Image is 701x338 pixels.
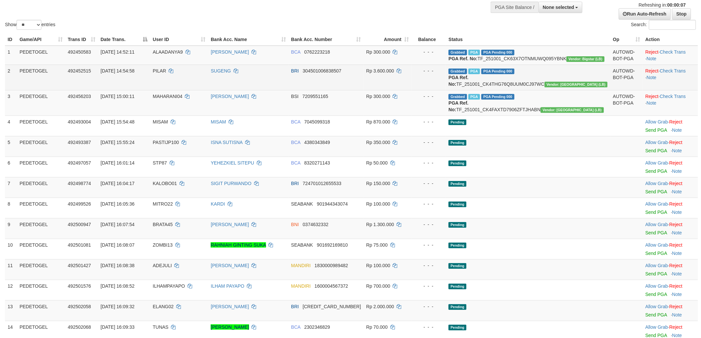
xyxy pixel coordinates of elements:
[101,242,135,248] span: [DATE] 16:08:07
[101,119,135,124] span: [DATE] 15:54:48
[366,201,390,207] span: Rp 100.000
[645,304,669,309] span: ·
[303,181,342,186] span: Copy 724701012655533 to clipboard
[446,46,610,65] td: TF_251001_CK63X7OTNMUWQ095YBNK
[643,300,698,321] td: ·
[5,177,17,198] td: 7
[101,283,135,289] span: [DATE] 16:08:52
[672,148,682,153] a: Note
[468,69,480,74] span: Marked by afzCS1
[449,75,468,87] b: PGA Ref. No:
[645,324,669,330] span: ·
[366,68,394,73] span: Rp 3.600.000
[366,324,388,330] span: Rp 70.000
[672,251,682,256] a: Note
[17,20,41,30] select: Showentries
[645,181,669,186] span: ·
[68,263,91,268] span: 492501427
[5,280,17,300] td: 12
[101,68,135,73] span: [DATE] 14:54:58
[17,90,65,116] td: PEDETOGEL
[211,263,249,268] a: [PERSON_NAME]
[5,90,17,116] td: 3
[5,46,17,65] td: 1
[366,119,390,124] span: Rp 870.000
[17,116,65,136] td: PEDETOGEL
[645,127,667,133] a: Send PGA
[211,49,249,55] a: [PERSON_NAME]
[101,304,135,309] span: [DATE] 16:09:32
[364,33,411,46] th: Amount: activate to sort column ascending
[291,160,300,166] span: BCA
[672,210,682,215] a: Note
[5,218,17,239] td: 9
[449,222,466,228] span: Pending
[414,119,443,125] div: - - -
[541,107,604,113] span: Vendor URL: https://dashboard.q2checkout.com/secure
[101,160,135,166] span: [DATE] 16:01:14
[645,242,669,248] span: ·
[315,283,348,289] span: Copy 1600004567372 to clipboard
[647,56,657,61] a: Note
[302,94,328,99] span: Copy 7209551165 to clipboard
[647,75,657,80] a: Note
[68,140,91,145] span: 492493387
[68,119,91,124] span: 492493004
[670,119,683,124] a: Reject
[645,263,669,268] span: ·
[449,263,466,269] span: Pending
[672,230,682,235] a: Note
[150,33,208,46] th: User ID: activate to sort column ascending
[153,160,167,166] span: STP87
[211,181,251,186] a: SIGIT PURWANDO
[68,304,91,309] span: 492502058
[101,94,135,99] span: [DATE] 15:00:11
[304,160,330,166] span: Copy 8320271143 to clipboard
[468,94,480,100] span: Marked by afzCS1
[414,324,443,330] div: - - -
[643,259,698,280] td: ·
[366,140,390,145] span: Rp 350.000
[645,312,667,317] a: Send PGA
[414,262,443,269] div: - - -
[211,324,249,330] a: [PERSON_NAME]
[672,312,682,317] a: Note
[449,94,467,100] span: Grabbed
[449,181,466,187] span: Pending
[101,49,135,55] span: [DATE] 14:52:11
[366,242,388,248] span: Rp 75.000
[645,160,669,166] span: ·
[5,157,17,177] td: 6
[68,181,91,186] span: 492498774
[291,49,300,55] span: BCA
[643,116,698,136] td: ·
[291,304,299,309] span: BRI
[643,157,698,177] td: ·
[291,263,311,268] span: MANDIRI
[643,46,698,65] td: · ·
[449,69,467,74] span: Grabbed
[539,2,583,13] button: None selected
[414,303,443,310] div: - - -
[660,94,686,99] a: Check Trans
[667,2,686,8] strong: 00:00:07
[366,304,394,309] span: Rp 2.000.000
[643,33,698,46] th: Action
[5,300,17,321] td: 13
[211,242,266,248] a: RAHNIAH GINTING SUKA
[672,292,682,297] a: Note
[610,65,643,90] td: AUTOWD-BOT-PGA
[449,304,466,310] span: Pending
[672,169,682,174] a: Note
[153,94,182,99] span: MAHARANI04
[291,283,311,289] span: MANDIRI
[17,300,65,321] td: PEDETOGEL
[208,33,288,46] th: Bank Acc. Name: activate to sort column ascending
[414,283,443,289] div: - - -
[153,222,173,227] span: BRATA45
[101,140,135,145] span: [DATE] 15:55:24
[645,210,667,215] a: Send PGA
[643,65,698,90] td: · ·
[610,33,643,46] th: Op: activate to sort column ascending
[98,33,150,46] th: Date Trans.: activate to sort column descending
